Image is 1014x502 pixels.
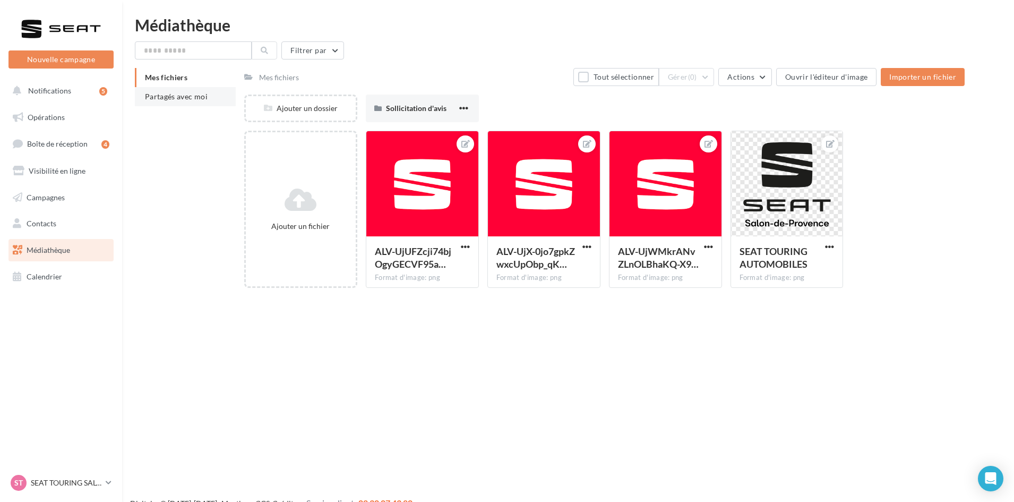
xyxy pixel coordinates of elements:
div: Mes fichiers [259,72,299,83]
p: SEAT TOURING SALON [31,478,101,488]
a: Médiathèque [6,239,116,261]
span: SEAT TOURING AUTOMOBILES [740,245,807,270]
div: Format d'image: png [496,273,591,283]
button: Filtrer par [281,41,344,59]
span: Notifications [28,86,71,95]
span: (0) [688,73,697,81]
span: Mes fichiers [145,73,187,82]
a: Contacts [6,212,116,235]
div: Format d'image: png [740,273,835,283]
span: Importer un fichier [889,72,956,81]
span: ST [14,478,23,488]
div: 5 [99,87,107,96]
span: Partagés avec moi [145,92,208,101]
span: ALV-UjX-0jo7gpkZwxcUpObp_qK4oMnHNhxq_PULHDuSXQzov5MYlFdf [496,245,575,270]
button: Importer un fichier [881,68,965,86]
a: Boîte de réception4 [6,132,116,155]
a: ST SEAT TOURING SALON [8,473,114,493]
button: Gérer(0) [659,68,715,86]
span: Sollicitation d'avis [386,104,446,113]
span: Campagnes [27,192,65,201]
button: Ouvrir l'éditeur d'image [776,68,876,86]
div: Ajouter un dossier [246,103,356,114]
div: Ajouter un fichier [250,221,351,232]
span: Actions [727,72,754,81]
span: ALV-UjWMkrANvZLnOLBhaKQ-X9LXpkNUVmRTHu05qG6KfD7xALEaJUwU [618,245,699,270]
span: Boîte de réception [27,139,88,148]
span: Calendrier [27,272,62,281]
span: Contacts [27,219,56,228]
div: Format d'image: png [375,273,470,283]
span: Visibilité en ligne [29,166,85,175]
span: ALV-UjUFZcji74bjOgyGECVF95axbA3j_AfD6Vc9ZOBOZ-FBQrA4-uzp [375,245,451,270]
span: Médiathèque [27,245,70,254]
a: Opérations [6,106,116,129]
div: Format d'image: png [618,273,713,283]
button: Tout sélectionner [573,68,658,86]
span: Opérations [28,113,65,122]
button: Notifications 5 [6,80,111,102]
a: Campagnes [6,186,116,209]
button: Actions [718,68,771,86]
a: Visibilité en ligne [6,160,116,182]
div: Open Intercom Messenger [978,466,1003,491]
div: 4 [101,140,109,149]
div: Médiathèque [135,17,1001,33]
button: Nouvelle campagne [8,50,114,69]
a: Calendrier [6,266,116,288]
